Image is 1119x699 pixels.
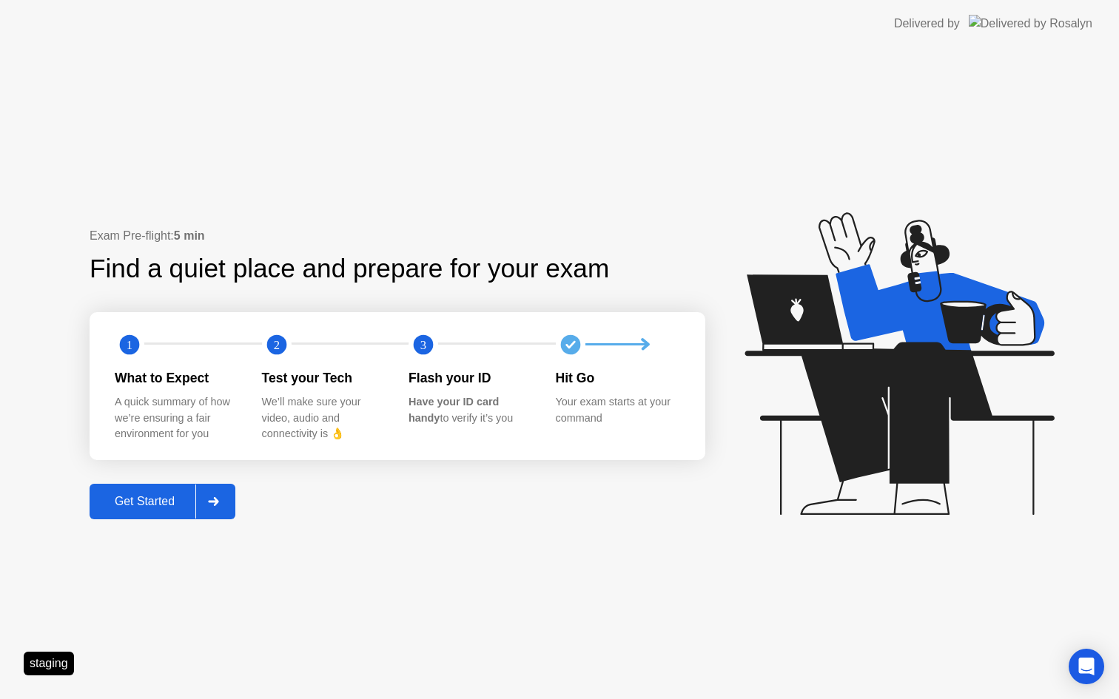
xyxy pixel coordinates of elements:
[262,394,386,442] div: We’ll make sure your video, audio and connectivity is 👌
[115,394,238,442] div: A quick summary of how we’re ensuring a fair environment for you
[409,394,532,426] div: to verify it’s you
[420,337,426,351] text: 3
[556,394,679,426] div: Your exam starts at your command
[90,249,611,288] div: Find a quiet place and prepare for your exam
[24,652,74,675] div: staging
[127,337,132,351] text: 1
[174,229,205,242] b: 5 min
[273,337,279,351] text: 2
[262,368,386,388] div: Test your Tech
[94,495,195,508] div: Get Started
[1069,649,1104,684] div: Open Intercom Messenger
[115,368,238,388] div: What to Expect
[90,484,235,519] button: Get Started
[409,368,532,388] div: Flash your ID
[409,396,499,424] b: Have your ID card handy
[90,227,705,245] div: Exam Pre-flight:
[894,15,960,33] div: Delivered by
[556,368,679,388] div: Hit Go
[969,15,1092,32] img: Delivered by Rosalyn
